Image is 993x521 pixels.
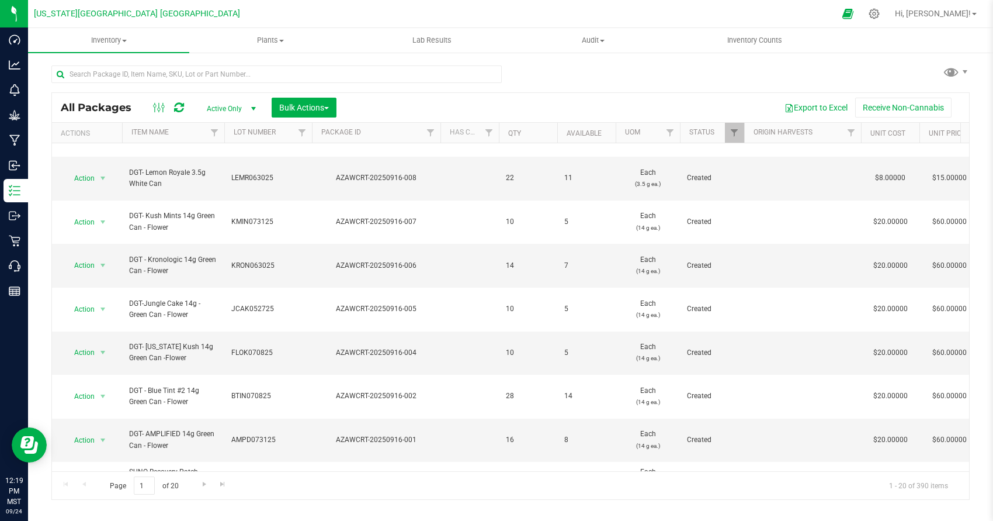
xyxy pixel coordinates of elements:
[623,385,673,408] span: Each
[895,9,971,18] span: Hi, [PERSON_NAME]!
[9,134,20,146] inline-svg: Manufacturing
[96,388,110,405] span: select
[214,477,231,492] a: Go to the last page
[861,157,919,201] td: $8.00000
[506,172,550,184] span: 22
[926,470,968,487] span: $0.00000
[231,260,305,271] span: KRON063025
[196,477,213,492] a: Go to the next page
[100,477,188,495] span: Page of 20
[310,391,442,402] div: AZAWCRT-20250916-002
[508,129,521,137] a: Qty
[64,344,95,361] span: Action
[64,170,95,187] span: Action
[231,434,305,446] span: AMPD073125
[625,128,640,136] a: UOM
[64,257,95,274] span: Action
[61,129,117,137] div: Actions
[351,28,512,53] a: Lab Results
[687,172,737,184] span: Created
[623,467,673,489] span: Each
[440,123,499,143] th: Has COA
[880,477,957,494] span: 1 - 20 of 390 items
[310,434,442,446] div: AZAWCRT-20250916-001
[506,434,550,446] span: 16
[754,128,813,136] a: Origin Harvests
[506,216,550,227] span: 10
[926,257,973,274] span: $60.00000
[623,341,673,364] span: Each
[623,396,673,408] p: (14 g ea.)
[9,59,20,71] inline-svg: Analytics
[623,429,673,451] span: Each
[9,109,20,121] inline-svg: Grow
[926,170,973,187] span: $15.00000
[272,98,336,118] button: Bulk Actions
[564,172,609,184] span: 11
[661,123,680,143] a: Filter
[293,123,312,143] a: Filter
[861,332,919,375] td: $20.00000
[96,344,110,361] span: select
[842,123,861,143] a: Filter
[9,185,20,196] inline-svg: Inventory
[231,347,305,358] span: FLOK070825
[234,128,276,136] a: Lot Number
[506,347,550,358] span: 10
[623,222,673,233] p: (14 g ea.)
[926,213,973,230] span: $60.00000
[623,265,673,277] p: (14 g ea.)
[96,170,110,187] span: select
[129,467,217,489] span: SUNO Recovery Patch 50mg
[51,65,502,83] input: Search Package ID, Item Name, SKU, Lot or Part Number...
[421,123,440,143] a: Filter
[231,303,305,315] span: JCAK052725
[835,2,861,25] span: Open Ecommerce Menu
[129,429,217,451] span: DGT- AMPLIFIED 14g Green Can - Flower
[674,28,835,53] a: Inventory Counts
[397,35,467,46] span: Lab Results
[623,309,673,320] p: (14 g ea.)
[205,123,224,143] a: Filter
[867,8,881,19] div: Manage settings
[9,210,20,222] inline-svg: Outbound
[96,470,110,487] span: select
[564,434,609,446] span: 8
[9,34,20,46] inline-svg: Dashboard
[9,84,20,96] inline-svg: Monitoring
[506,260,550,271] span: 14
[567,129,602,137] a: Available
[64,470,95,487] span: Action
[9,160,20,171] inline-svg: Inbound
[480,123,499,143] a: Filter
[689,128,714,136] a: Status
[506,391,550,402] span: 28
[687,434,737,446] span: Created
[64,214,95,230] span: Action
[861,419,919,463] td: $20.00000
[623,254,673,277] span: Each
[687,391,737,402] span: Created
[134,477,155,495] input: 1
[189,28,350,53] a: Plants
[861,288,919,332] td: $20.00000
[513,35,673,46] span: Audit
[929,129,966,137] a: Unit Price
[623,167,673,189] span: Each
[321,128,361,136] a: Package ID
[64,432,95,448] span: Action
[777,98,855,118] button: Export to Excel
[926,432,973,448] span: $60.00000
[310,172,442,184] div: AZAWCRT-20250916-008
[5,507,23,516] p: 09/24
[687,216,737,227] span: Created
[564,391,609,402] span: 14
[861,201,919,244] td: $20.00000
[9,235,20,247] inline-svg: Retail
[870,129,905,137] a: Unit Cost
[623,211,673,233] span: Each
[9,260,20,272] inline-svg: Call Center
[12,427,47,463] iframe: Resource center
[310,216,442,227] div: AZAWCRT-20250916-007
[190,35,350,46] span: Plants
